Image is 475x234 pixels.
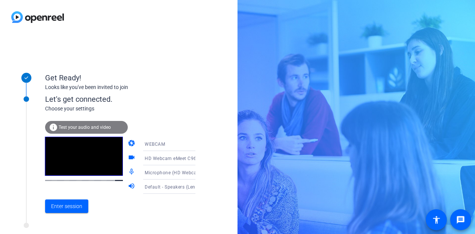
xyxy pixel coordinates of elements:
[145,142,165,147] span: WEBCAM
[45,83,195,91] div: Looks like you've been invited to join
[128,154,137,163] mat-icon: videocam
[45,199,88,213] button: Enter session
[59,125,111,130] span: Test your audio and video
[145,184,258,190] span: Default - Speakers (Lenovo USB Audio) (17e9:6015)
[128,139,137,148] mat-icon: camera
[49,123,58,132] mat-icon: info
[456,215,465,224] mat-icon: message
[128,182,137,191] mat-icon: volume_up
[45,105,211,113] div: Choose your settings
[45,72,195,83] div: Get Ready!
[145,155,227,161] span: HD Webcam eMeet C960 (328f:006d)
[51,202,82,210] span: Enter session
[432,215,441,224] mat-icon: accessibility
[128,168,137,177] mat-icon: mic_none
[45,94,211,105] div: Let's get connected.
[145,169,257,175] span: Microphone (HD Webcam eMeet C960) (328f:006d)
